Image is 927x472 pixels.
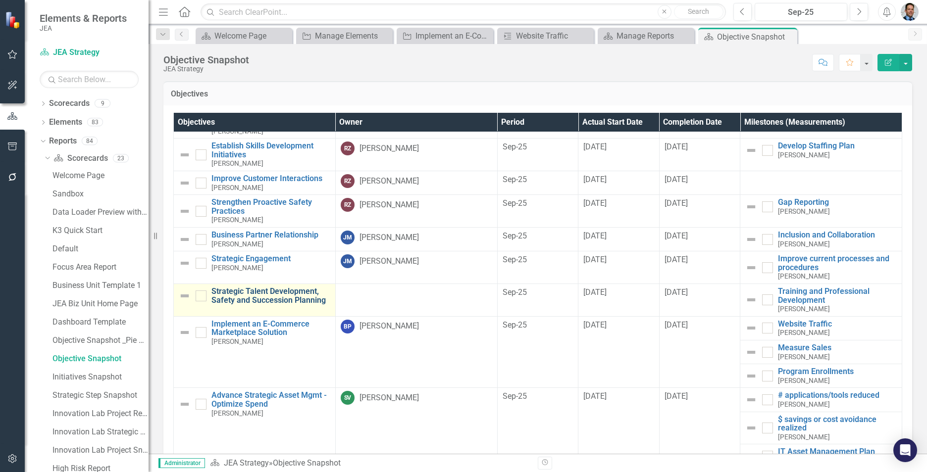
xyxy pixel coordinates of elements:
span: [DATE] [583,391,607,401]
span: Administrator [158,458,205,468]
div: Sep-25 [503,198,573,209]
a: Training and Professional Development [778,287,897,304]
td: Double-Click to Edit [659,316,740,388]
a: Focus Area Report [50,259,149,275]
div: [PERSON_NAME] [360,143,419,154]
a: Data Loader Preview with element counts [50,204,149,220]
div: [PERSON_NAME] [360,392,419,404]
button: Christopher Barrett [901,3,919,21]
small: [PERSON_NAME] [778,305,830,313]
td: Double-Click to Edit [335,388,497,468]
td: Double-Click to Edit [659,171,740,195]
div: Manage Reports [617,30,692,42]
td: Double-Click to Edit [659,139,740,171]
div: Sep-25 [503,320,573,331]
small: [PERSON_NAME] [211,184,263,191]
a: Develop Staffing Plan [778,142,897,150]
div: Initiatives Snapshot [52,373,149,381]
a: Manage Elements [299,30,390,42]
span: [DATE] [665,255,688,264]
img: Not Defined [745,322,757,334]
small: [PERSON_NAME] [778,401,830,408]
a: Strengthen Proactive Safety Practices [211,198,330,215]
span: [DATE] [583,198,607,208]
a: Innovation Lab Strategic Step Snapshot [50,424,149,439]
div: [PERSON_NAME] [360,256,419,267]
small: [PERSON_NAME] [778,329,830,336]
td: Double-Click to Edit Right Click for Context Menu [174,283,336,316]
button: Search [674,5,723,19]
img: Not Defined [745,144,757,156]
img: Not Defined [745,394,757,406]
a: Implement an E-Commerce Marketplace Solution [211,320,330,337]
img: Not Defined [745,294,757,306]
small: [PERSON_NAME] [778,377,830,384]
a: Improve current processes and procedures [778,254,897,272]
h3: Objectives [171,90,905,98]
img: Not Defined [179,290,191,302]
a: Implement an E-Commerce Marketplace Solution [399,30,491,42]
div: 9 [95,99,110,108]
div: [PERSON_NAME] [360,176,419,187]
td: Double-Click to Edit [578,139,659,171]
a: Welcome Page [198,30,290,42]
td: Double-Click to Edit [659,388,740,468]
div: Default [52,244,149,253]
div: [PERSON_NAME] [360,232,419,243]
span: Elements & Reports [40,12,127,24]
td: Double-Click to Edit [578,251,659,284]
td: Double-Click to Edit [659,195,740,228]
td: Double-Click to Edit [578,228,659,251]
span: [DATE] [665,320,688,330]
td: Double-Click to Edit Right Click for Context Menu [740,444,902,468]
a: Website Traffic [500,30,591,42]
img: Not Defined [179,205,191,217]
img: ClearPoint Strategy [5,11,22,29]
div: Dashboard Template [52,318,149,327]
td: Double-Click to Edit [335,139,497,171]
a: Measure Sales [778,343,897,352]
div: Innovation Lab Strategic Step Snapshot [52,427,149,436]
a: Business Partner Relationship [211,231,330,239]
img: Not Defined [179,234,191,245]
div: [PERSON_NAME] [360,321,419,332]
div: 84 [82,137,98,145]
div: Manage Elements [315,30,390,42]
td: Double-Click to Edit [335,228,497,251]
a: Reports [49,136,77,147]
div: Objective Snapshot [163,54,249,65]
td: Double-Click to Edit [659,283,740,316]
img: Not Defined [745,450,757,462]
td: Double-Click to Edit Right Click for Context Menu [740,340,902,364]
small: [PERSON_NAME] [778,240,830,248]
a: JEA Strategy [224,458,269,468]
a: Manage Reports [600,30,692,42]
div: Sep-25 [503,142,573,153]
div: Objective Snapshot [52,354,149,363]
small: [PERSON_NAME] [211,160,263,167]
a: Program Enrollments [778,367,897,376]
small: [PERSON_NAME] [778,353,830,361]
td: Double-Click to Edit [659,228,740,251]
span: [DATE] [665,175,688,184]
small: [PERSON_NAME] [211,216,263,224]
td: Double-Click to Edit [578,171,659,195]
td: Double-Click to Edit Right Click for Context Menu [740,251,902,284]
span: [DATE] [665,391,688,401]
img: Not Defined [179,398,191,410]
a: Elements [49,117,82,128]
div: Sep-25 [503,174,573,186]
a: IT Asset Management Plan [778,447,897,456]
div: Implement an E-Commerce Marketplace Solution [415,30,491,42]
img: Not Defined [745,346,757,358]
td: Double-Click to Edit [578,283,659,316]
div: RZ [341,198,355,212]
div: K3 Quick Start [52,226,149,235]
small: [PERSON_NAME] [211,264,263,272]
td: Double-Click to Edit Right Click for Context Menu [740,195,902,228]
td: Double-Click to Edit Right Click for Context Menu [740,412,902,444]
a: Initiatives Snapshot [50,369,149,384]
img: Not Defined [745,201,757,213]
td: Double-Click to Edit Right Click for Context Menu [174,195,336,228]
td: Double-Click to Edit Right Click for Context Menu [740,364,902,388]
